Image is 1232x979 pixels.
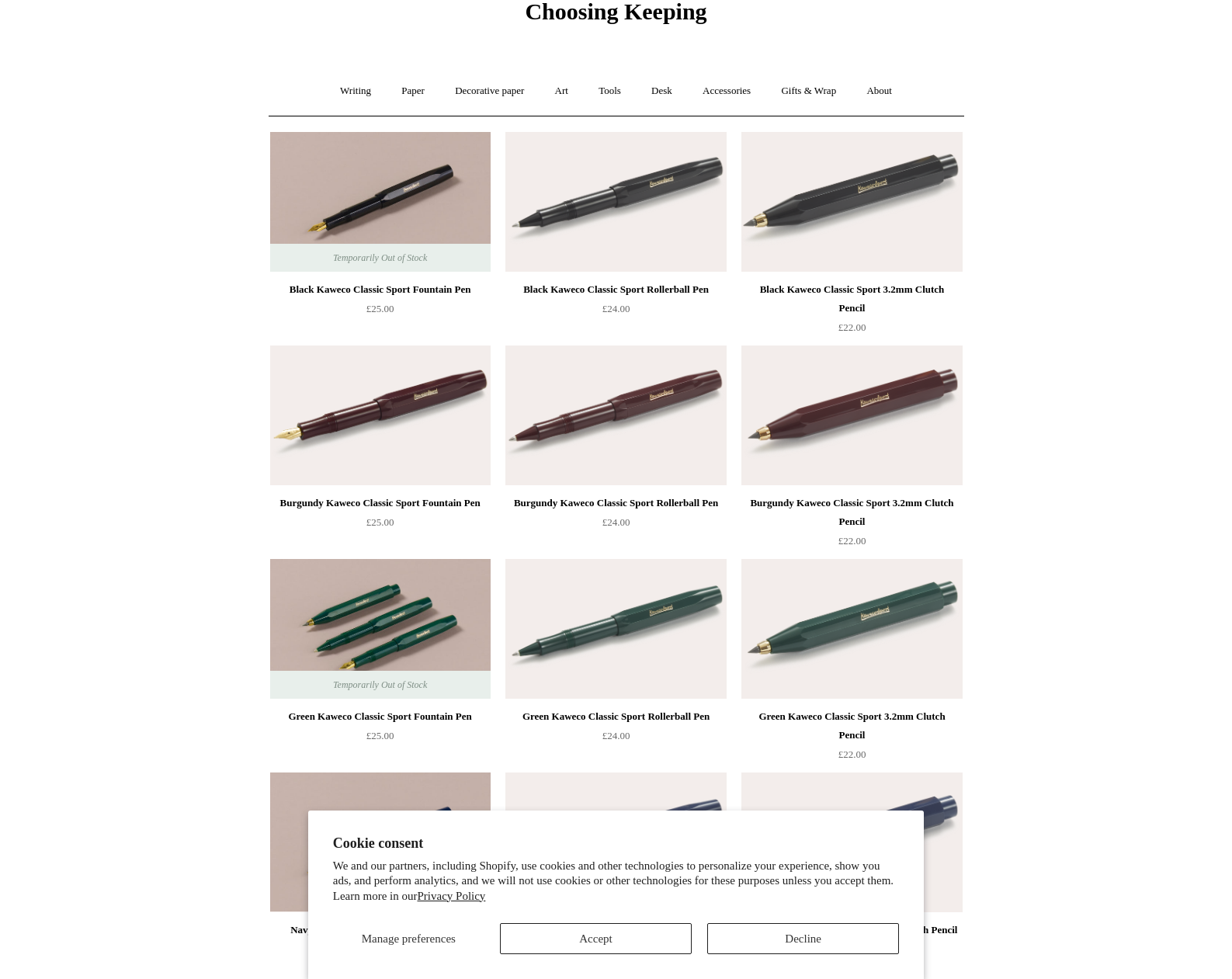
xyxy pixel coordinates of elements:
[500,923,692,954] button: Accept
[602,303,630,314] span: £24.00
[505,345,726,485] img: Burgundy Kaweco Classic Sport Rollerball Pen
[741,707,962,771] a: Green Kaweco Classic Sport 3.2mm Clutch Pencil £22.00
[767,71,850,112] a: Gifts & Wrap
[741,345,962,485] a: Burgundy Kaweco Classic Sport 3.2mm Clutch Pencil Burgundy Kaweco Classic Sport 3.2mm Clutch Pencil
[270,772,491,912] img: Navy Kaweco Classic Sport Fountain Pen
[274,280,487,299] div: Black Kaweco Classic Sport Fountain Pen
[838,321,866,333] span: £22.00
[270,707,491,771] a: Green Kaweco Classic Sport Fountain Pen £25.00
[741,772,962,912] a: Navy Kaweco Classic Sport 3.2mm Clutch Pencil Navy Kaweco Classic Sport 3.2mm Clutch Pencil
[366,730,394,741] span: £25.00
[270,132,491,272] img: Black Kaweco Classic Sport Fountain Pen
[318,671,442,699] span: Temporarily Out of Stock
[270,345,491,485] a: Burgundy Kaweco Classic Sport Fountain Pen Burgundy Kaweco Classic Sport Fountain Pen
[270,559,491,699] a: Green Kaweco Classic Sport Fountain Pen Green Kaweco Classic Sport Fountain Pen Temporarily Out o...
[270,280,491,344] a: Black Kaweco Classic Sport Fountain Pen £25.00
[838,535,866,547] span: £22.00
[505,559,726,699] img: Green Kaweco Classic Sport Rollerball Pen
[525,11,706,22] a: Choosing Keeping
[387,71,439,112] a: Paper
[441,71,538,112] a: Decorative paper
[741,772,962,912] img: Navy Kaweco Classic Sport 3.2mm Clutch Pencil
[505,132,726,272] img: Black Kaweco Classic Sport Rollerball Pen
[741,494,962,557] a: Burgundy Kaweco Classic Sport 3.2mm Clutch Pencil £22.00
[509,494,722,512] div: Burgundy Kaweco Classic Sport Rollerball Pen
[505,559,726,699] a: Green Kaweco Classic Sport Rollerball Pen Green Kaweco Classic Sport Rollerball Pen
[505,280,726,344] a: Black Kaweco Classic Sport Rollerball Pen £24.00
[741,280,962,344] a: Black Kaweco Classic Sport 3.2mm Clutch Pencil £22.00
[270,772,491,912] a: Navy Kaweco Classic Sport Fountain Pen Navy Kaweco Classic Sport Fountain Pen
[505,494,726,557] a: Burgundy Kaweco Classic Sport Rollerball Pen £24.00
[318,244,442,272] span: Temporarily Out of Stock
[741,132,962,272] img: Black Kaweco Classic Sport 3.2mm Clutch Pencil
[741,559,962,699] a: Green Kaweco Classic Sport 3.2mm Clutch Pencil Green Kaweco Classic Sport 3.2mm Clutch Pencil
[689,71,765,112] a: Accessories
[707,923,899,954] button: Decline
[270,494,491,557] a: Burgundy Kaweco Classic Sport Fountain Pen £25.00
[745,494,958,531] div: Burgundy Kaweco Classic Sport 3.2mm Clutch Pencil
[838,748,866,760] span: £22.00
[505,772,726,912] a: Navy Kaweco Classic Sport Rollerball Pen Navy Kaweco Classic Sport Rollerball Pen
[741,132,962,272] a: Black Kaweco Classic Sport 3.2mm Clutch Pencil Black Kaweco Classic Sport 3.2mm Clutch Pencil
[333,923,484,954] button: Manage preferences
[333,835,900,852] h2: Cookie consent
[505,707,726,771] a: Green Kaweco Classic Sport Rollerball Pen £24.00
[741,559,962,699] img: Green Kaweco Classic Sport 3.2mm Clutch Pencil
[602,730,630,741] span: £24.00
[326,71,385,112] a: Writing
[333,859,900,904] p: We and our partners, including Shopify, use cookies and other technologies to personalize your ex...
[509,707,722,726] div: Green Kaweco Classic Sport Rollerball Pen
[585,71,635,112] a: Tools
[274,707,487,726] div: Green Kaweco Classic Sport Fountain Pen
[505,132,726,272] a: Black Kaweco Classic Sport Rollerball Pen Black Kaweco Classic Sport Rollerball Pen
[366,303,394,314] span: £25.00
[745,707,958,745] div: Green Kaweco Classic Sport 3.2mm Clutch Pencil
[745,280,958,318] div: Black Kaweco Classic Sport 3.2mm Clutch Pencil
[270,132,491,272] a: Black Kaweco Classic Sport Fountain Pen Black Kaweco Classic Sport Fountain Pen Temporarily Out o...
[274,921,487,939] div: Navy Kaweco Classic Sport Fountain Pen
[741,345,962,485] img: Burgundy Kaweco Classic Sport 3.2mm Clutch Pencil
[270,559,491,699] img: Green Kaweco Classic Sport Fountain Pen
[509,280,722,299] div: Black Kaweco Classic Sport Rollerball Pen
[637,71,686,112] a: Desk
[602,516,630,528] span: £24.00
[505,345,726,485] a: Burgundy Kaweco Classic Sport Rollerball Pen Burgundy Kaweco Classic Sport Rollerball Pen
[505,772,726,912] img: Navy Kaweco Classic Sport Rollerball Pen
[362,932,456,945] span: Manage preferences
[270,345,491,485] img: Burgundy Kaweco Classic Sport Fountain Pen
[417,890,485,902] a: Privacy Policy
[274,494,487,512] div: Burgundy Kaweco Classic Sport Fountain Pen
[852,71,906,112] a: About
[366,516,394,528] span: £25.00
[541,71,582,112] a: Art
